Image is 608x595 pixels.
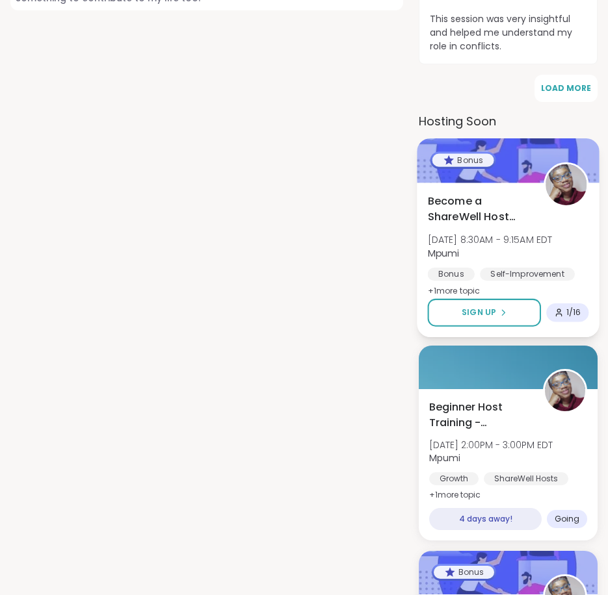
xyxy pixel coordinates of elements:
[434,566,494,579] div: Bonus
[429,399,529,431] span: Beginner Host Training - Inclusion & Safety
[480,267,575,280] div: Self-Improvement
[429,508,542,530] div: 4 days away!
[555,514,579,524] span: Going
[484,472,568,485] div: ShareWell Hosts
[419,112,598,130] h3: Hosting Soon
[429,472,479,485] div: Growth
[428,246,460,259] b: Mpumi
[566,307,581,318] span: 1 / 16
[432,153,494,166] div: Bonus
[428,233,553,246] span: [DATE] 8:30AM - 9:15AM EDT
[428,193,529,225] span: Become a ShareWell Host (info session)
[462,307,496,318] span: Sign Up
[545,371,585,411] img: Mpumi
[535,75,598,102] button: Load More
[428,267,475,280] div: Bonus
[428,298,541,326] button: Sign Up
[429,451,460,464] b: Mpumi
[430,12,587,53] span: This session was very insightful and helped me understand my role in conflicts.
[541,82,591,94] span: Load More
[546,164,587,205] img: Mpumi
[429,438,553,451] span: [DATE] 2:00PM - 3:00PM EDT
